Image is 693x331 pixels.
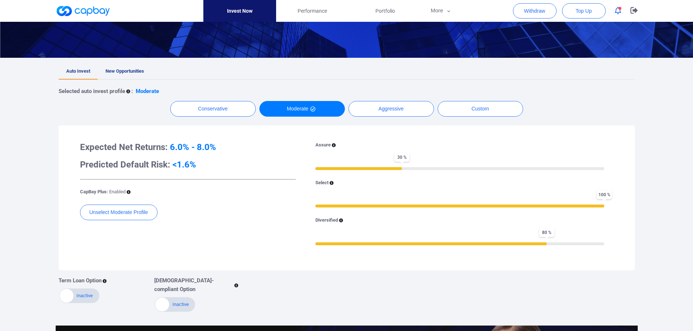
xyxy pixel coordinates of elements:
p: Diversified [315,217,338,224]
span: 80 % [539,228,554,237]
button: Top Up [562,3,606,19]
span: 6.0% - 8.0% [170,142,216,152]
button: Unselect Moderate Profile [80,205,158,220]
span: New Opportunities [105,68,144,74]
span: Auto Invest [66,68,90,74]
span: 100 % [597,190,612,199]
button: Aggressive [349,101,434,117]
span: Top Up [575,7,592,15]
p: Moderate [136,87,159,96]
span: Performance [298,7,327,15]
button: Conservative [170,101,256,117]
p: Selected auto invest profile [59,87,125,96]
button: Withdraw [513,3,557,19]
p: Term Loan Option [59,276,101,285]
span: 30 % [394,153,410,162]
button: Moderate [259,101,345,117]
span: Enabled [109,189,126,194]
span: <1.6% [172,160,196,170]
p: Assure [315,141,331,149]
span: Portfolio [375,7,395,15]
button: Custom [438,101,523,117]
h3: Predicted Default Risk: [80,159,296,170]
h3: Expected Net Returns: [80,141,296,153]
p: CapBay Plus: [80,188,126,196]
p: [DEMOGRAPHIC_DATA]-compliant Option [154,276,233,294]
p: Select [315,179,328,187]
p: : [131,87,133,96]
